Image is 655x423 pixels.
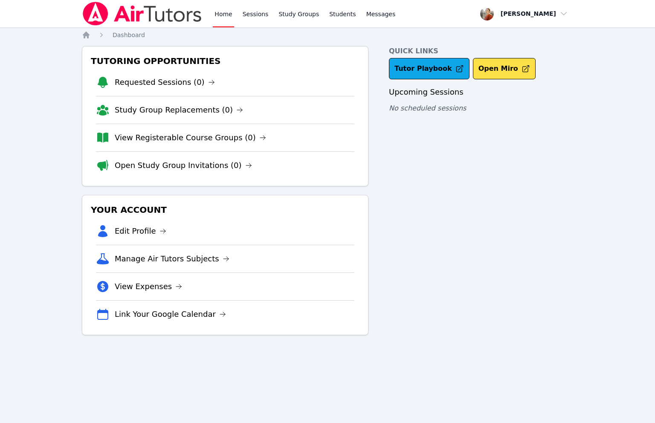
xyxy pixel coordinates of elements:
span: No scheduled sessions [389,104,466,112]
a: Open Study Group Invitations (0) [115,159,252,171]
a: View Registerable Course Groups (0) [115,132,266,144]
a: Study Group Replacements (0) [115,104,243,116]
h3: Tutoring Opportunities [89,53,361,69]
a: Dashboard [113,31,145,39]
a: Edit Profile [115,225,166,237]
button: Open Miro [473,58,536,79]
a: Tutor Playbook [389,58,470,79]
a: Link Your Google Calendar [115,308,226,320]
h3: Your Account [89,202,361,217]
h3: Upcoming Sessions [389,86,573,98]
a: View Expenses [115,281,182,293]
span: Messages [366,10,396,18]
h4: Quick Links [389,46,573,56]
a: Requested Sessions (0) [115,76,215,88]
img: Air Tutors [82,2,203,26]
span: Dashboard [113,32,145,38]
nav: Breadcrumb [82,31,573,39]
a: Manage Air Tutors Subjects [115,253,229,265]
